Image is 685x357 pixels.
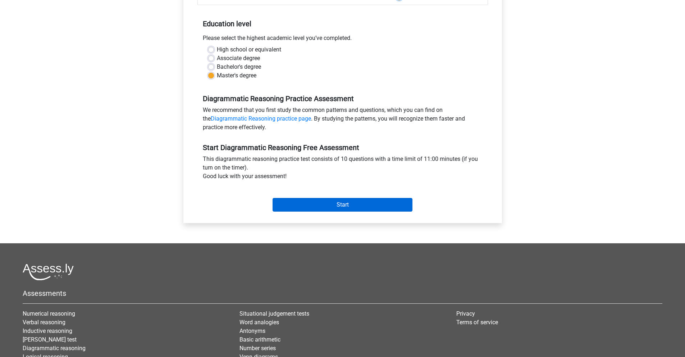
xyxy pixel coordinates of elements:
img: Assessly logo [23,263,74,280]
label: Master's degree [217,71,256,80]
a: Word analogies [239,319,279,326]
a: Basic arithmetic [239,336,280,343]
h5: Diagrammatic Reasoning Practice Assessment [203,94,483,103]
div: This diagrammatic reasoning practice test consists of 10 questions with a time limit of 11:00 min... [197,155,488,184]
a: Terms of service [456,319,498,326]
a: Number series [239,345,276,352]
h5: Start Diagrammatic Reasoning Free Assessment [203,143,483,152]
a: Inductive reasoning [23,327,72,334]
a: Diagrammatic reasoning [23,345,86,352]
label: Bachelor's degree [217,63,261,71]
input: Start [273,198,412,212]
h5: Education level [203,17,483,31]
label: Associate degree [217,54,260,63]
div: We recommend that you first study the common patterns and questions, which you can find on the . ... [197,106,488,135]
label: High school or equivalent [217,45,281,54]
a: Verbal reasoning [23,319,65,326]
a: Privacy [456,310,475,317]
div: Please select the highest academic level you’ve completed. [197,34,488,45]
a: [PERSON_NAME] test [23,336,77,343]
h5: Assessments [23,289,662,298]
a: Diagrammatic Reasoning practice page [211,115,311,122]
a: Antonyms [239,327,265,334]
a: Situational judgement tests [239,310,309,317]
a: Numerical reasoning [23,310,75,317]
